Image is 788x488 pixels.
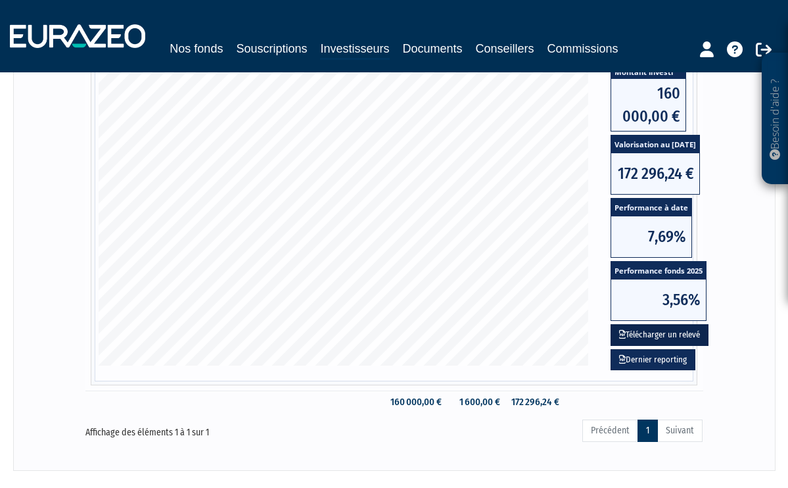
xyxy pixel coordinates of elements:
[611,324,708,346] button: Télécharger un relevé
[611,349,695,371] a: Dernier reporting
[547,39,618,58] a: Commissions
[611,216,691,257] span: 7,69%
[403,39,463,58] a: Documents
[611,79,685,131] span: 160 000,00 €
[10,24,145,48] img: 1732889491-logotype_eurazeo_blanc_rvb.png
[611,199,691,216] span: Performance à date
[385,391,448,414] td: 160 000,00 €
[236,39,307,58] a: Souscriptions
[611,262,706,280] span: Performance fonds 2025
[476,39,534,58] a: Conseillers
[611,153,699,194] span: 172 296,24 €
[507,391,566,414] td: 172 296,24 €
[611,135,699,153] span: Valorisation au [DATE]
[611,280,706,320] span: 3,56%
[637,420,658,442] a: 1
[448,391,507,414] td: 1 600,00 €
[85,418,331,439] div: Affichage des éléments 1 à 1 sur 1
[320,39,389,60] a: Investisseurs
[170,39,223,58] a: Nos fonds
[768,60,783,178] p: Besoin d'aide ?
